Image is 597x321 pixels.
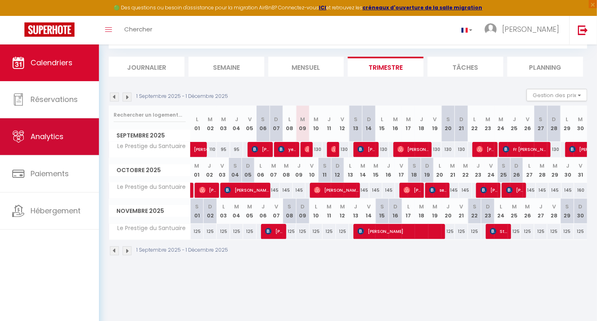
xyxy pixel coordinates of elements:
[194,137,213,153] span: [PERSON_NAME]
[257,106,270,142] th: 06
[309,142,323,157] div: 130
[381,115,383,123] abbr: L
[230,199,243,224] th: 04
[203,158,216,183] th: 02
[136,246,228,254] p: 1 Septembre 2025 - 1 Décembre 2025
[455,106,468,142] th: 21
[508,106,521,142] th: 25
[468,224,481,239] div: 125
[489,162,493,170] abbr: V
[562,183,574,198] div: 145
[363,4,483,11] a: créneaux d'ouverture de la salle migration
[528,162,531,170] abbr: L
[271,162,276,170] abbr: M
[561,224,574,239] div: 125
[110,224,188,233] span: Le Prestige du Santuaire
[296,199,309,224] th: 09
[407,203,410,210] abbr: L
[118,16,158,44] a: Chercher
[375,106,388,142] th: 15
[500,203,503,210] abbr: L
[578,115,583,123] abbr: M
[481,182,498,198] span: [PERSON_NAME] de [PERSON_NAME]
[349,162,351,170] abbr: L
[428,199,441,224] th: 19
[217,224,230,239] div: 125
[284,162,289,170] abbr: M
[344,158,357,183] th: 13
[399,162,403,170] abbr: V
[230,224,243,239] div: 125
[421,158,433,183] th: 19
[432,203,437,210] abbr: M
[552,115,556,123] abbr: D
[404,182,421,198] span: [PERSON_NAME]
[523,158,536,183] th: 27
[508,199,521,224] th: 25
[415,199,428,224] th: 18
[357,158,369,183] th: 14
[574,183,587,198] div: 160
[521,199,534,224] th: 26
[230,106,243,142] th: 04
[267,183,280,198] div: 145
[208,203,212,210] abbr: D
[234,203,239,210] abbr: M
[221,115,226,123] abbr: M
[221,162,224,170] abbr: V
[248,203,252,210] abbr: M
[191,199,204,224] th: 01
[494,106,507,142] th: 24
[336,106,349,142] th: 12
[446,115,450,123] abbr: S
[490,224,508,239] span: Sta. [PERSON_NAME]
[274,115,279,123] abbr: D
[547,199,560,224] th: 28
[274,203,278,210] abbr: V
[336,142,349,157] div: 130
[494,199,507,224] th: 24
[280,183,292,198] div: 145
[476,162,480,170] abbr: J
[441,224,454,239] div: 125
[382,158,395,183] th: 16
[283,224,296,239] div: 125
[217,106,230,142] th: 03
[305,142,309,157] span: [PERSON_NAME]
[189,57,264,77] li: Semaine
[481,106,494,142] th: 23
[293,158,305,183] th: 09
[375,199,388,224] th: 15
[402,106,415,142] th: 17
[261,115,265,123] abbr: S
[373,162,378,170] abbr: M
[459,115,463,123] abbr: D
[230,142,243,157] div: 95
[507,57,583,77] li: Planning
[574,224,587,239] div: 125
[485,115,490,123] abbr: M
[502,24,559,34] span: [PERSON_NAME]
[481,199,494,224] th: 23
[450,162,455,170] abbr: M
[323,199,336,224] th: 11
[195,203,199,210] abbr: S
[527,89,587,101] button: Gestion des prix
[419,203,424,210] abbr: M
[413,162,416,170] abbr: S
[191,106,204,142] th: 01
[296,106,309,142] th: 09
[446,183,459,198] div: 145
[498,158,510,183] th: 25
[521,224,534,239] div: 125
[357,183,369,198] div: 145
[539,203,542,210] abbr: J
[217,142,230,157] div: 95
[468,199,481,224] th: 22
[406,115,411,123] abbr: M
[515,162,519,170] abbr: D
[441,199,454,224] th: 20
[327,203,331,210] abbr: M
[7,3,31,28] button: Ouvrir le widget de chat LiveChat
[235,115,238,123] abbr: J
